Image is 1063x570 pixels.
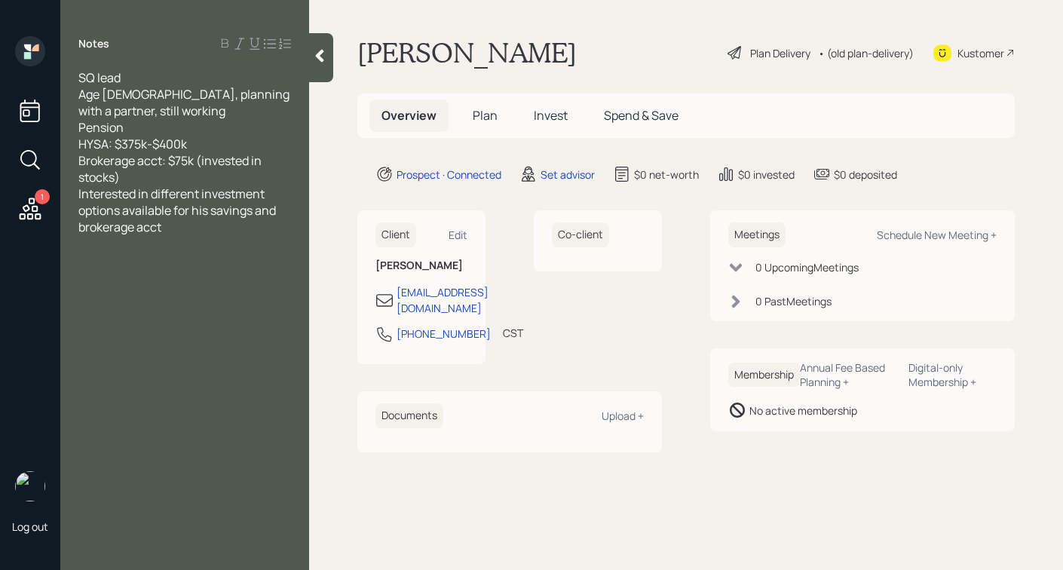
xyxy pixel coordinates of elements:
[604,107,679,124] span: Spend & Save
[503,325,523,341] div: CST
[755,293,832,309] div: 0 Past Meeting s
[15,471,45,501] img: robby-grisanti-headshot.png
[818,45,914,61] div: • (old plan-delivery)
[449,228,467,242] div: Edit
[357,36,577,69] h1: [PERSON_NAME]
[755,259,859,275] div: 0 Upcoming Meeting s
[397,326,491,342] div: [PHONE_NUMBER]
[750,45,810,61] div: Plan Delivery
[375,403,443,428] h6: Documents
[728,222,786,247] h6: Meetings
[552,222,609,247] h6: Co-client
[78,119,124,136] span: Pension
[634,167,699,182] div: $0 net-worth
[78,86,292,119] span: Age [DEMOGRAPHIC_DATA], planning with a partner, still working
[834,167,897,182] div: $0 deposited
[800,360,896,389] div: Annual Fee Based Planning +
[957,45,1004,61] div: Kustomer
[534,107,568,124] span: Invest
[602,409,644,423] div: Upload +
[473,107,498,124] span: Plan
[738,167,795,182] div: $0 invested
[78,152,264,185] span: Brokerage acct: $75k (invested in stocks)
[541,167,595,182] div: Set advisor
[908,360,997,389] div: Digital-only Membership +
[78,36,109,51] label: Notes
[78,136,187,152] span: HYSA: $375k-$400k
[728,363,800,388] h6: Membership
[381,107,437,124] span: Overview
[35,189,50,204] div: 1
[375,259,467,272] h6: [PERSON_NAME]
[397,284,489,316] div: [EMAIL_ADDRESS][DOMAIN_NAME]
[397,167,501,182] div: Prospect · Connected
[78,185,278,235] span: Interested in different investment options available for his savings and brokerage acct
[877,228,997,242] div: Schedule New Meeting +
[375,222,416,247] h6: Client
[78,69,121,86] span: SQ lead
[12,519,48,534] div: Log out
[749,403,857,418] div: No active membership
